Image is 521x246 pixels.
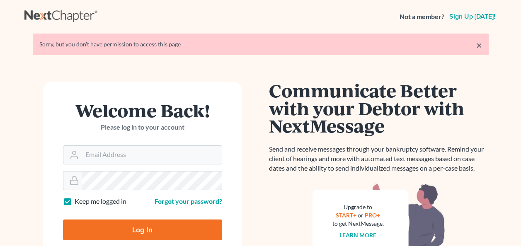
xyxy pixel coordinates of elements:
[63,101,222,119] h1: Welcome Back!
[476,40,482,50] a: ×
[332,203,384,211] div: Upgrade to
[39,40,482,48] div: Sorry, but you don't have permission to access this page
[269,82,489,135] h1: Communicate Better with your Debtor with NextMessage
[75,197,126,206] label: Keep me logged in
[155,197,222,205] a: Forgot your password?
[63,123,222,132] p: Please log in to your account
[269,145,489,173] p: Send and receive messages through your bankruptcy software. Remind your client of hearings and mo...
[365,212,380,219] a: PRO+
[400,12,444,22] strong: Not a member?
[332,219,384,228] div: to get NextMessage.
[63,219,222,240] input: Log In
[339,232,376,239] a: Learn more
[336,212,356,219] a: START+
[358,212,363,219] span: or
[82,146,222,164] input: Email Address
[448,13,497,20] a: Sign up [DATE]!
